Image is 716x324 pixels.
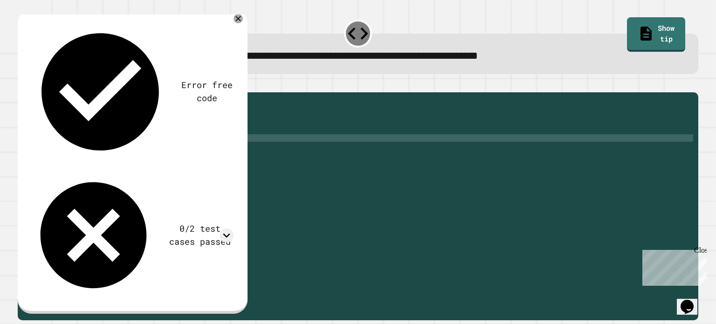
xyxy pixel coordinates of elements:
div: Error free code [180,79,233,104]
div: Chat with us now!Close [4,4,64,59]
div: 0/2 test cases passed [166,222,234,248]
iframe: chat widget [639,246,707,286]
iframe: chat widget [677,287,707,315]
a: Show tip [627,17,686,52]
